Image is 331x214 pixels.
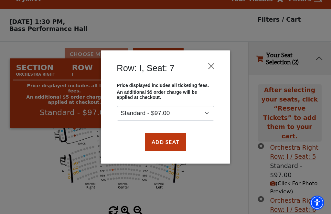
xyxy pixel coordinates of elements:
button: Close [205,60,218,72]
p: Price displayed includes all ticketing fees. [117,83,214,88]
p: An additional $5 order charge will be applied at checkout. [117,90,214,100]
h4: Row: I, Seat: 7 [117,63,175,74]
div: Accessibility Menu [310,196,324,210]
button: Add Seat [145,133,186,151]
